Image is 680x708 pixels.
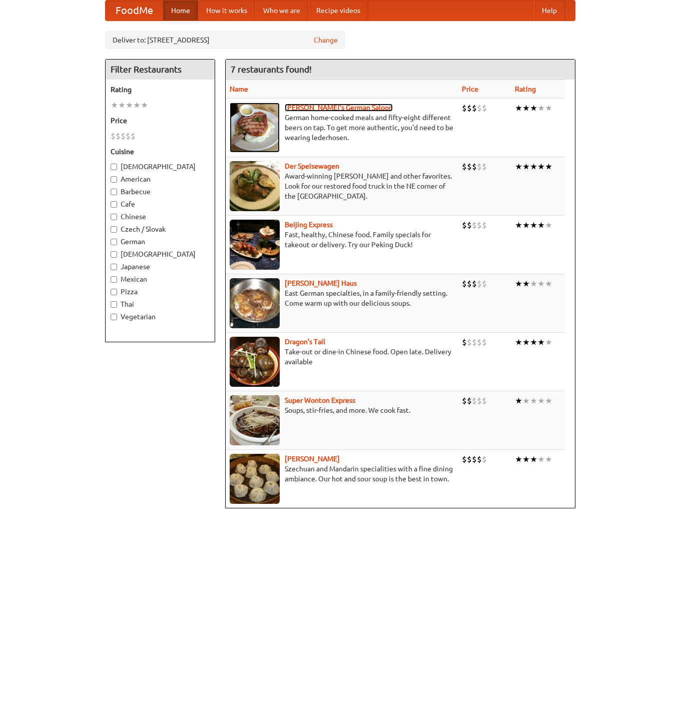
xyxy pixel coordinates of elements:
label: [DEMOGRAPHIC_DATA] [111,249,210,259]
li: $ [472,395,477,406]
li: ★ [545,161,552,172]
li: $ [477,337,482,348]
input: German [111,239,117,245]
a: Super Wonton Express [285,396,355,404]
p: Award-winning [PERSON_NAME] and other favorites. Look for our restored food truck in the NE corne... [230,171,454,201]
a: Rating [515,85,536,93]
li: ★ [522,103,530,114]
li: ★ [522,337,530,348]
li: ★ [545,220,552,231]
input: [DEMOGRAPHIC_DATA] [111,164,117,170]
li: $ [462,395,467,406]
b: [PERSON_NAME] [285,455,340,463]
li: $ [462,220,467,231]
a: How it works [198,1,255,21]
label: Vegetarian [111,312,210,322]
li: $ [467,337,472,348]
label: Chinese [111,212,210,222]
li: $ [472,454,477,465]
li: $ [131,131,136,142]
h4: Filter Restaurants [106,60,215,80]
img: dragon.jpg [230,337,280,387]
input: Vegetarian [111,314,117,320]
li: $ [482,161,487,172]
li: ★ [537,454,545,465]
li: ★ [126,100,133,111]
a: Change [314,35,338,45]
li: ★ [530,337,537,348]
a: [PERSON_NAME] Haus [285,279,357,287]
li: ★ [515,337,522,348]
label: American [111,174,210,184]
h5: Cuisine [111,147,210,157]
p: Szechuan and Mandarin specialities with a fine dining ambiance. Our hot and sour soup is the best... [230,464,454,484]
li: $ [467,454,472,465]
a: Price [462,85,478,93]
li: $ [482,278,487,289]
li: ★ [537,337,545,348]
li: ★ [515,454,522,465]
li: ★ [522,220,530,231]
li: ★ [515,278,522,289]
p: Fast, healthy, Chinese food. Family specials for takeout or delivery. Try our Peking Duck! [230,230,454,250]
li: $ [477,220,482,231]
input: Pizza [111,289,117,295]
li: ★ [545,278,552,289]
label: Czech / Slovak [111,224,210,234]
a: FoodMe [106,1,163,21]
p: German home-cooked meals and fifty-eight different beers on tap. To get more authentic, you'd nee... [230,113,454,143]
label: Barbecue [111,187,210,197]
input: American [111,176,117,183]
li: $ [477,454,482,465]
p: East German specialties, in a family-friendly setting. Come warm up with our delicious soups. [230,288,454,308]
li: ★ [537,161,545,172]
li: ★ [530,161,537,172]
label: Japanese [111,262,210,272]
li: ★ [545,337,552,348]
li: $ [467,161,472,172]
input: Czech / Slovak [111,226,117,233]
label: Pizza [111,287,210,297]
li: $ [477,395,482,406]
li: $ [116,131,121,142]
label: German [111,237,210,247]
input: [DEMOGRAPHIC_DATA] [111,251,117,258]
a: Der Speisewagen [285,162,339,170]
label: Mexican [111,274,210,284]
li: ★ [133,100,141,111]
li: $ [121,131,126,142]
li: ★ [141,100,148,111]
li: ★ [530,220,537,231]
li: ★ [537,278,545,289]
li: ★ [522,395,530,406]
li: ★ [530,278,537,289]
img: speisewagen.jpg [230,161,280,211]
a: Dragon's Tail [285,338,325,346]
input: Mexican [111,276,117,283]
li: $ [482,337,487,348]
img: superwonton.jpg [230,395,280,445]
li: ★ [522,161,530,172]
a: Recipe videos [308,1,368,21]
li: $ [111,131,116,142]
li: ★ [537,103,545,114]
li: ★ [545,454,552,465]
li: $ [462,337,467,348]
img: kohlhaus.jpg [230,278,280,328]
li: $ [482,454,487,465]
li: $ [482,103,487,114]
li: ★ [545,395,552,406]
li: $ [472,220,477,231]
img: beijing.jpg [230,220,280,270]
div: Deliver to: [STREET_ADDRESS] [105,31,345,49]
a: Beijing Express [285,221,333,229]
li: ★ [522,454,530,465]
li: $ [462,161,467,172]
p: Take-out or dine-in Chinese food. Open late. Delivery available [230,347,454,367]
li: ★ [537,220,545,231]
img: shandong.jpg [230,454,280,504]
